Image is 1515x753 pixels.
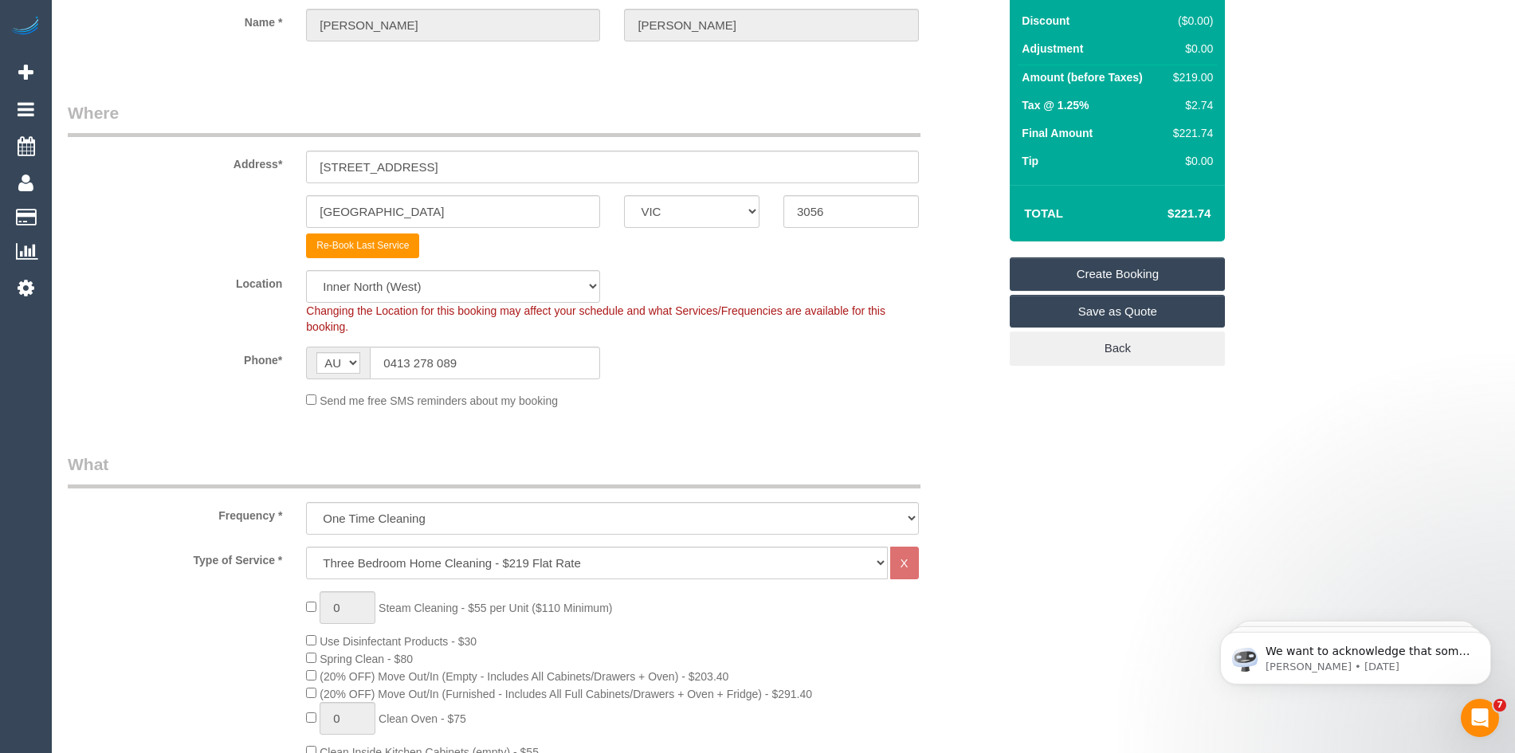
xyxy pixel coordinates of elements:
[320,670,728,683] span: (20% OFF) Move Out/In (Empty - Includes All Cabinets/Drawers + Oven) - $203.40
[69,61,275,76] p: Message from Ellie, sent 2w ago
[1010,331,1225,365] a: Back
[10,16,41,38] img: Automaid Logo
[379,602,612,614] span: Steam Cleaning - $55 per Unit ($110 Minimum)
[1022,97,1089,113] label: Tax @ 1.25%
[320,653,413,665] span: Spring Clean - $80
[306,195,600,228] input: Suburb*
[1022,125,1093,141] label: Final Amount
[1167,153,1213,169] div: $0.00
[624,9,918,41] input: Last Name*
[306,304,885,333] span: Changing the Location for this booking may affect your schedule and what Services/Frequencies are...
[1022,41,1083,57] label: Adjustment
[1010,295,1225,328] a: Save as Quote
[783,195,919,228] input: Post Code*
[56,270,294,292] label: Location
[56,9,294,30] label: Name *
[1167,41,1213,57] div: $0.00
[1022,153,1038,169] label: Tip
[370,347,600,379] input: Phone*
[1120,207,1211,221] h4: $221.74
[1167,125,1213,141] div: $221.74
[1010,257,1225,291] a: Create Booking
[56,347,294,368] label: Phone*
[56,502,294,524] label: Frequency *
[1022,13,1070,29] label: Discount
[1493,699,1506,712] span: 7
[1461,699,1499,737] iframe: Intercom live chat
[379,712,466,725] span: Clean Oven - $75
[306,9,600,41] input: First Name*
[1022,69,1142,85] label: Amount (before Taxes)
[320,635,477,648] span: Use Disinfectant Products - $30
[1167,13,1213,29] div: ($0.00)
[306,233,419,258] button: Re-Book Last Service
[68,101,920,137] legend: Where
[56,547,294,568] label: Type of Service *
[320,394,558,407] span: Send me free SMS reminders about my booking
[1024,206,1063,220] strong: Total
[69,46,274,265] span: We want to acknowledge that some users may be experiencing lag or slower performance in our softw...
[1167,97,1213,113] div: $2.74
[320,688,812,700] span: (20% OFF) Move Out/In (Furnished - Includes All Full Cabinets/Drawers + Oven + Fridge) - $291.40
[68,453,920,488] legend: What
[1167,69,1213,85] div: $219.00
[56,151,294,172] label: Address*
[1196,598,1515,710] iframe: Intercom notifications message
